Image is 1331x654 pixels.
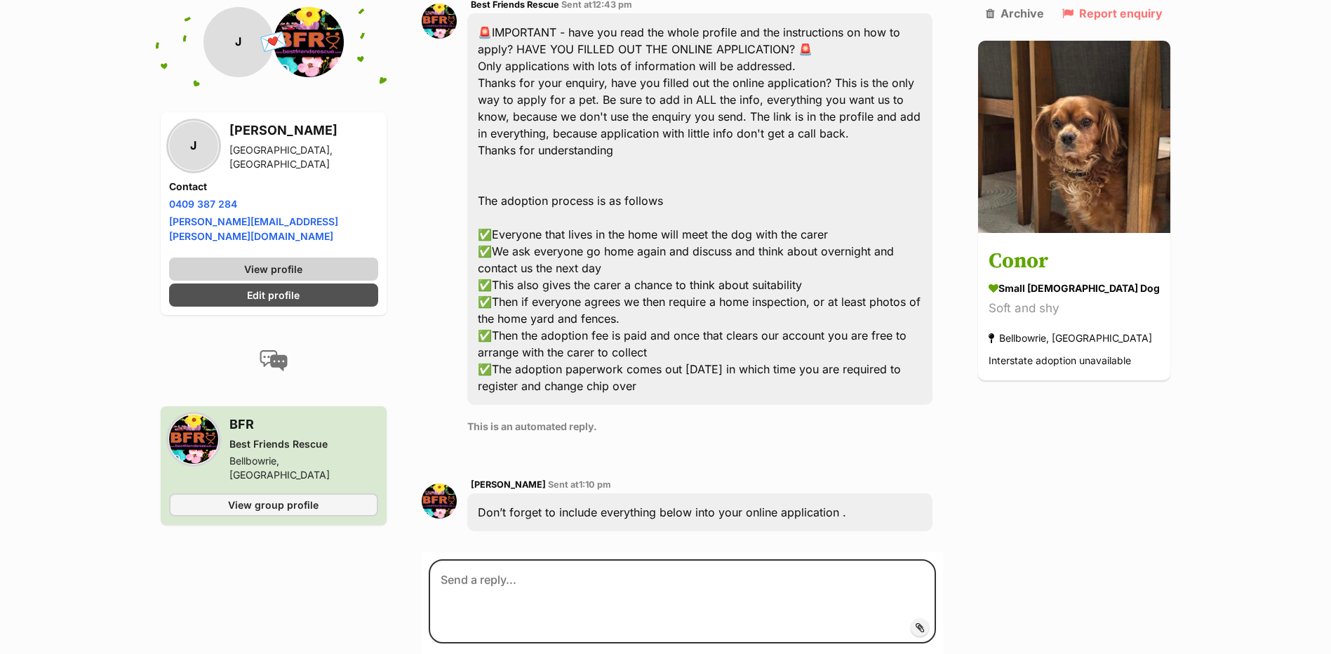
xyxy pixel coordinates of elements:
[989,329,1152,348] div: Bellbowrie, [GEOGRAPHIC_DATA]
[422,4,457,39] img: Best Friends Rescue profile pic
[257,27,289,58] span: 💌
[548,479,611,490] span: Sent at
[169,493,378,516] a: View group profile
[169,215,338,242] a: [PERSON_NAME][EMAIL_ADDRESS][PERSON_NAME][DOMAIN_NAME]
[169,180,378,194] h4: Contact
[986,7,1044,20] a: Archive
[229,121,378,140] h3: [PERSON_NAME]
[978,236,1170,381] a: Conor small [DEMOGRAPHIC_DATA] Dog Soft and shy Bellbowrie, [GEOGRAPHIC_DATA] Interstate adoption...
[467,13,933,405] div: 🚨IMPORTANT - have you read the whole profile and the instructions on how to apply? HAVE YOU FILLE...
[274,7,344,77] img: Best Friends Rescue profile pic
[229,437,378,451] div: Best Friends Rescue
[169,415,218,464] img: Best Friends Rescue profile pic
[169,258,378,281] a: View profile
[978,41,1170,233] img: Conor
[989,281,1160,296] div: small [DEMOGRAPHIC_DATA] Dog
[169,121,218,171] div: J
[989,355,1131,367] span: Interstate adoption unavailable
[467,493,933,531] div: Don’t forget to include everything below into your online application .
[229,454,378,482] div: Bellbowrie, [GEOGRAPHIC_DATA]
[1062,7,1163,20] a: Report enquiry
[229,143,378,171] div: [GEOGRAPHIC_DATA], [GEOGRAPHIC_DATA]
[247,288,300,302] span: Edit profile
[229,415,378,434] h3: BFR
[203,7,274,77] div: J
[228,498,319,512] span: View group profile
[467,419,933,434] p: This is an automated reply.
[471,479,546,490] span: [PERSON_NAME]
[422,483,457,519] img: Sheryl platter profile pic
[244,262,302,276] span: View profile
[169,198,237,210] a: 0409 387 284
[989,300,1160,319] div: Soft and shy
[989,246,1160,278] h3: Conor
[579,479,611,490] span: 1:10 pm
[260,350,288,371] img: conversation-icon-4a6f8262b818ee0b60e3300018af0b2d0b884aa5de6e9bcb8d3d4eeb1a70a7c4.svg
[169,283,378,307] a: Edit profile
